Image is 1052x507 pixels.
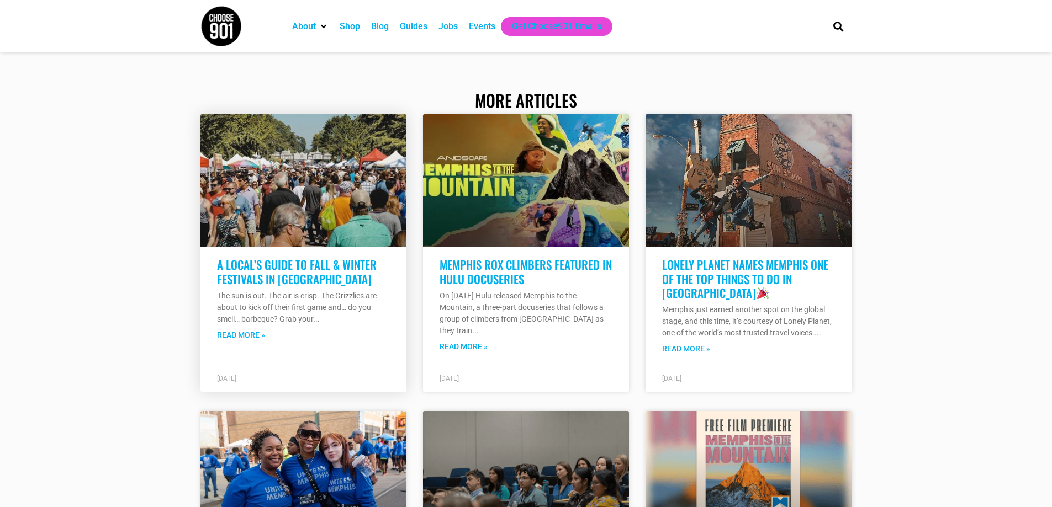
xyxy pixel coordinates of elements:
[217,329,265,341] a: Read more about A Local’s Guide to Fall & Winter Festivals in Memphis
[440,256,612,287] a: Memphis Rox Climbers Featured in Hulu Docuseries
[662,343,710,355] a: Read more about Lonely Planet Names Memphis One of the Top Things to Do in North America 🎉
[292,20,316,33] a: About
[287,17,815,36] nav: Main nav
[217,290,390,325] p: The sun is out. The air is crisp. The Grizzlies are about to kick off their first game and… do yo...
[757,287,769,299] img: 🎉
[217,256,377,287] a: A Local’s Guide to Fall & Winter Festivals in [GEOGRAPHIC_DATA]
[646,114,852,247] a: Two people jumping in front of a building with a guitar, featuring The Edge.
[371,20,389,33] a: Blog
[438,20,458,33] a: Jobs
[440,290,612,337] p: On [DATE] Hulu released Memphis to the Mountain, a three-part docuseries that follows a group of ...
[662,256,828,301] a: Lonely Planet Names Memphis One of the Top Things to Do in [GEOGRAPHIC_DATA]
[829,17,847,35] div: Search
[469,20,495,33] a: Events
[440,375,459,382] span: [DATE]
[662,304,835,339] p: Memphis just earned another spot on the global stage, and this time, it’s courtesy of Lonely Plan...
[217,375,236,382] span: [DATE]
[287,17,334,36] div: About
[200,90,852,110] h2: More Articles
[400,20,427,33] a: Guides
[662,375,681,382] span: [DATE]
[440,341,488,353] a: Read more about Memphis Rox Climbers Featured in Hulu Docuseries
[512,20,601,33] a: Get Choose901 Emails
[340,20,360,33] a: Shop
